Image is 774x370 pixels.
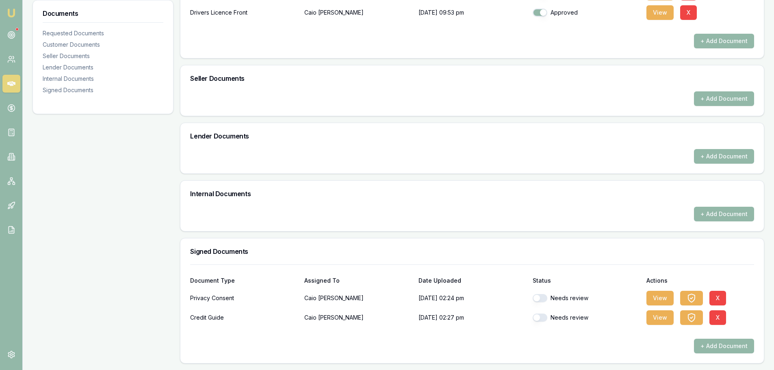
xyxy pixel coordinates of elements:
[646,5,674,20] button: View
[43,75,163,83] div: Internal Documents
[418,309,526,326] p: [DATE] 02:27 pm
[646,278,754,283] div: Actions
[304,290,412,306] p: Caio [PERSON_NAME]
[190,278,298,283] div: Document Type
[304,278,412,283] div: Assigned To
[43,63,163,71] div: Lender Documents
[304,4,412,21] p: Caio [PERSON_NAME]
[304,309,412,326] p: Caio [PERSON_NAME]
[694,149,754,164] button: + Add Document
[190,290,298,306] div: Privacy Consent
[190,133,754,139] h3: Lender Documents
[694,91,754,106] button: + Add Document
[533,294,640,302] div: Needs review
[190,190,754,197] h3: Internal Documents
[533,278,640,283] div: Status
[709,291,726,305] button: X
[43,41,163,49] div: Customer Documents
[418,4,526,21] p: [DATE] 09:53 pm
[709,310,726,325] button: X
[43,10,163,17] h3: Documents
[190,75,754,82] h3: Seller Documents
[418,278,526,283] div: Date Uploaded
[694,34,754,48] button: + Add Document
[694,339,754,353] button: + Add Document
[43,29,163,37] div: Requested Documents
[43,86,163,94] div: Signed Documents
[646,291,674,305] button: View
[680,5,697,20] button: X
[533,314,640,322] div: Needs review
[190,4,298,21] div: Drivers Licence Front
[418,290,526,306] p: [DATE] 02:24 pm
[190,309,298,326] div: Credit Guide
[7,8,16,18] img: emu-icon-u.png
[694,207,754,221] button: + Add Document
[646,310,674,325] button: View
[190,248,754,255] h3: Signed Documents
[533,9,640,17] div: Approved
[43,52,163,60] div: Seller Documents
